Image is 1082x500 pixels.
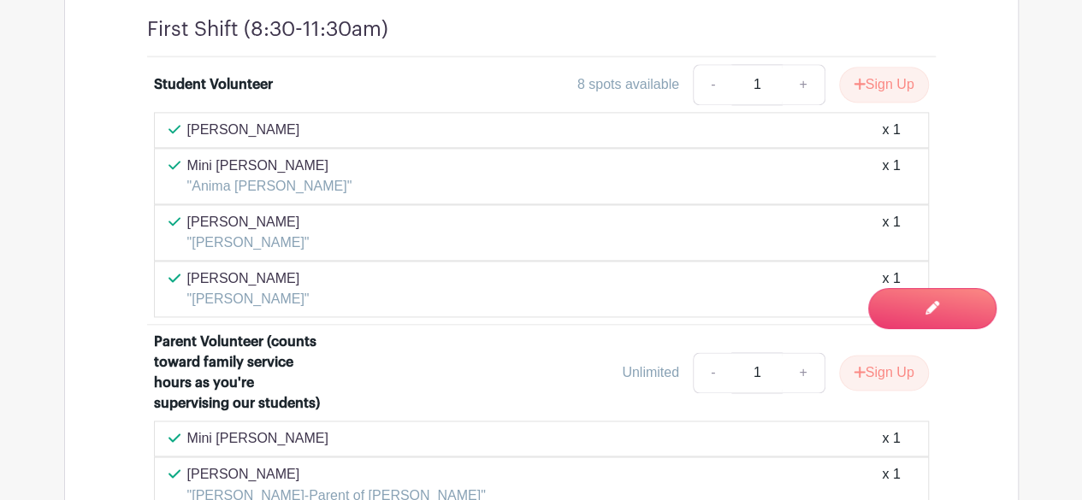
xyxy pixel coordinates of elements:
div: x 1 [882,428,900,449]
p: [PERSON_NAME] [187,464,486,485]
p: "Anima [PERSON_NAME]" [187,176,352,197]
div: x 1 [882,156,900,197]
div: Parent Volunteer (counts toward family service hours as you're supervising our students) [154,332,328,414]
div: Student Volunteer [154,74,273,95]
button: Sign Up [839,355,929,391]
p: [PERSON_NAME] [187,212,310,232]
a: + [782,352,825,393]
p: [PERSON_NAME] [187,268,310,289]
a: + [782,64,825,105]
p: "[PERSON_NAME]" [187,232,310,253]
button: Sign Up [839,67,929,103]
a: - [693,352,732,393]
div: Unlimited [622,362,679,383]
div: x 1 [882,212,900,253]
div: x 1 [882,268,900,309]
p: [PERSON_NAME] [187,120,300,140]
p: Mini [PERSON_NAME] [187,428,328,449]
div: x 1 [882,120,900,140]
a: - [693,64,732,105]
p: "[PERSON_NAME]" [187,289,310,309]
h4: First Shift (8:30-11:30am) [147,17,388,42]
p: Mini [PERSON_NAME] [187,156,352,176]
div: 8 spots available [577,74,679,95]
